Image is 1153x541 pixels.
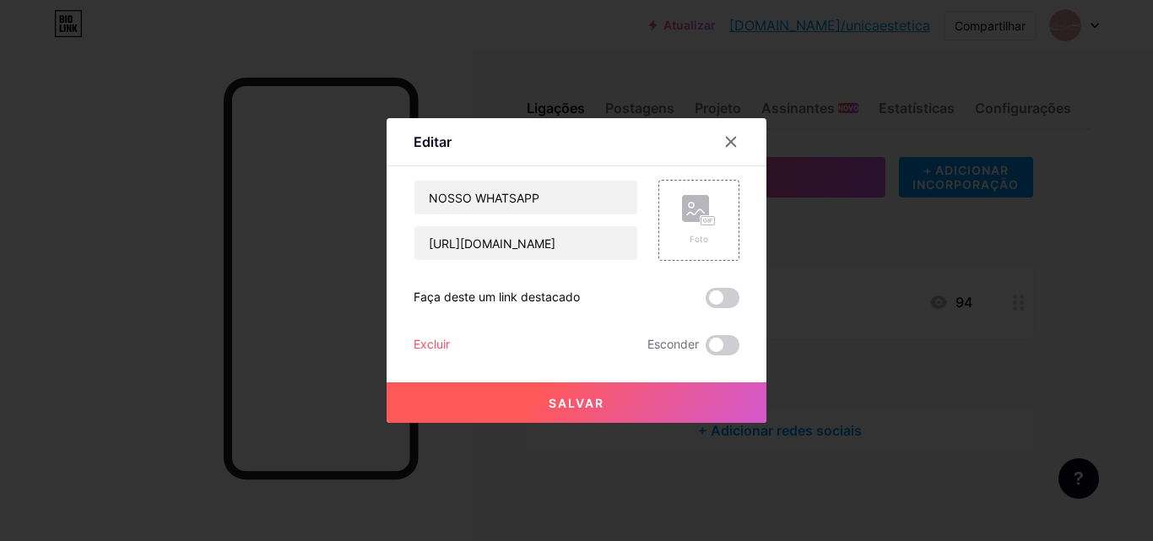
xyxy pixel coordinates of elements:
button: Salvar [387,382,766,423]
font: Faça deste um link destacado [414,289,580,304]
font: Editar [414,133,452,150]
input: URL [414,226,637,260]
font: Salvar [549,396,604,410]
font: Excluir [414,337,450,351]
input: Título [414,181,637,214]
font: Esconder [647,337,699,351]
font: Foto [690,234,708,244]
